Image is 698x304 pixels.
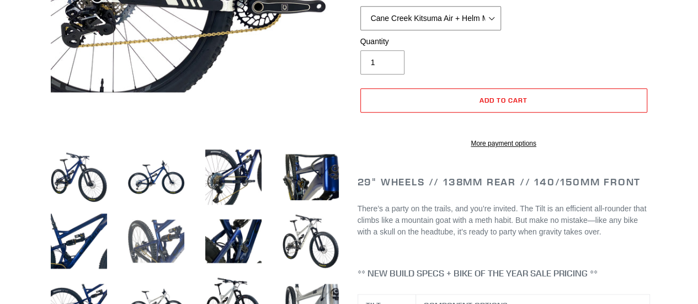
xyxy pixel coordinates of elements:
[479,96,528,104] span: Add to cart
[49,147,109,207] img: Load image into Gallery viewer, TILT - Complete Bike
[358,268,650,279] h4: ** NEW BUILD SPECS + BIKE OF THE YEAR SALE PRICING **
[360,36,501,47] label: Quantity
[49,211,109,271] img: Load image into Gallery viewer, TILT - Complete Bike
[126,211,187,271] img: Load image into Gallery viewer, TILT - Complete Bike
[358,176,650,188] h2: 29" Wheels // 138mm Rear // 140/150mm Front
[360,138,647,148] a: More payment options
[280,147,341,207] img: Load image into Gallery viewer, TILT - Complete Bike
[358,203,650,238] p: There’s a party on the trails, and you’re invited. The Tilt is an efficient all-rounder that clim...
[203,147,264,207] img: Load image into Gallery viewer, TILT - Complete Bike
[203,211,264,271] img: Load image into Gallery viewer, TILT - Complete Bike
[280,211,341,271] img: Load image into Gallery viewer, TILT - Complete Bike
[360,88,647,113] button: Add to cart
[126,147,187,207] img: Load image into Gallery viewer, TILT - Complete Bike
